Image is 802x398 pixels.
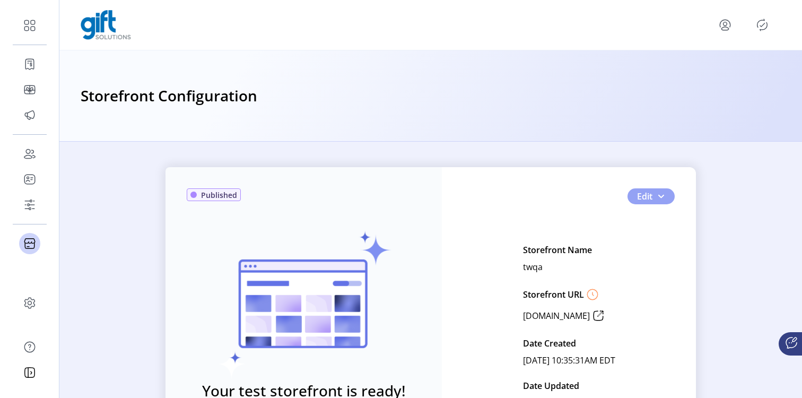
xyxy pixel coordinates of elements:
button: menu [717,16,734,33]
p: Storefront URL [523,288,584,301]
p: [DOMAIN_NAME] [523,309,590,322]
p: twqa [523,258,543,275]
button: Publisher Panel [754,16,771,33]
span: Published [201,189,237,201]
p: Storefront Name [523,241,592,258]
p: [DATE] 10:35:31AM EDT [523,352,615,369]
h3: Storefront Configuration [81,84,257,108]
p: Date Created [523,335,576,352]
span: Edit [637,190,652,203]
button: Edit [627,188,675,204]
p: Date Updated [523,377,579,394]
img: logo [81,10,131,40]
